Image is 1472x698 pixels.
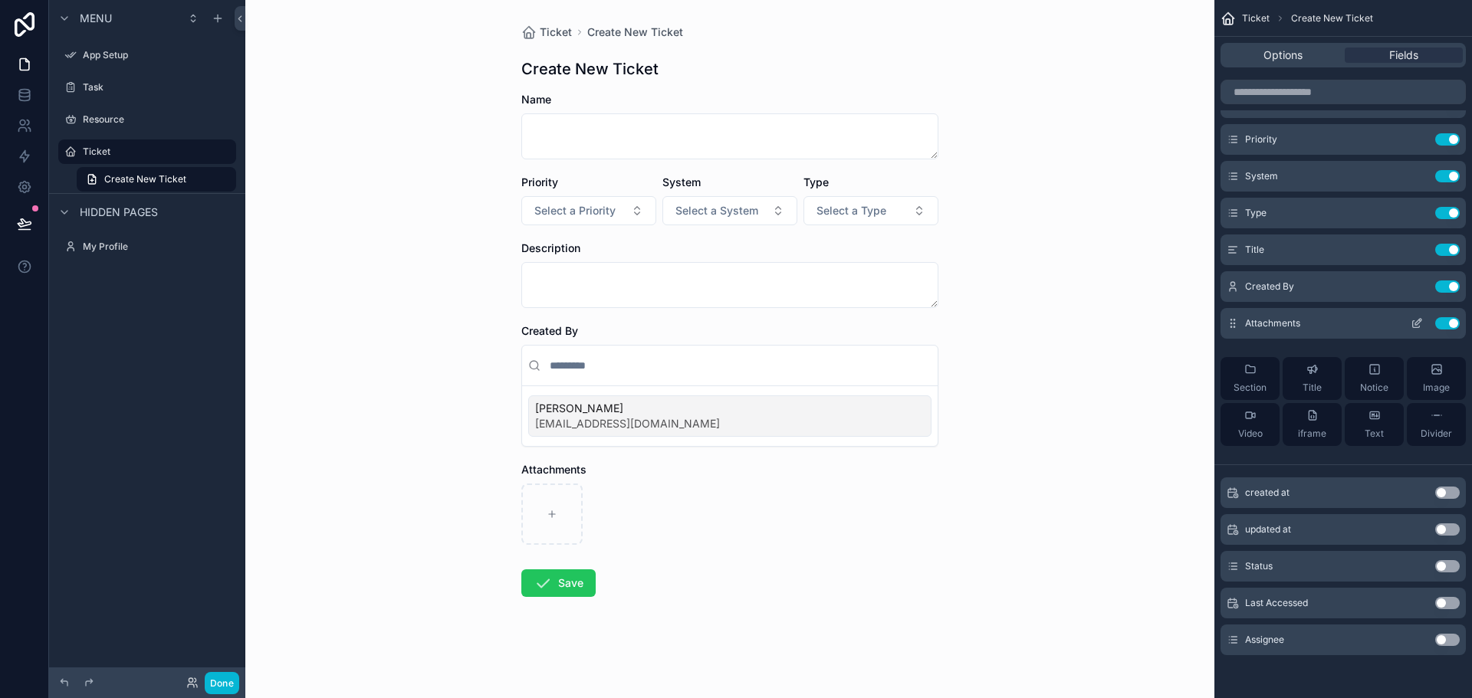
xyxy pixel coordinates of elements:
a: App Setup [58,43,236,67]
span: Created By [521,324,578,337]
a: Task [58,75,236,100]
button: Video [1221,403,1280,446]
label: My Profile [83,241,233,253]
span: Divider [1421,428,1452,440]
span: iframe [1298,428,1326,440]
span: Assignee [1245,634,1284,646]
span: Ticket [540,25,572,40]
button: Section [1221,357,1280,400]
a: Create New Ticket [587,25,683,40]
span: Attachments [521,463,586,476]
span: Menu [80,11,112,26]
span: Created By [1245,280,1294,293]
a: Resource [58,107,236,132]
a: Ticket [58,139,236,164]
span: Name [521,93,551,106]
span: created at [1245,487,1290,499]
button: Divider [1407,403,1466,446]
h1: Create New Ticket [521,58,659,80]
span: Text [1365,428,1384,440]
span: Hidden pages [80,205,158,220]
button: Save [521,569,596,597]
div: Suggestions [522,386,938,446]
span: Image [1423,382,1450,394]
span: Section [1234,382,1267,394]
label: Resource [83,113,233,126]
span: Video [1238,428,1263,440]
span: Select a Type [816,203,886,218]
button: iframe [1283,403,1342,446]
span: Ticket [1242,12,1270,25]
span: [EMAIL_ADDRESS][DOMAIN_NAME] [535,416,720,431]
span: Select a Priority [534,203,616,218]
button: Done [205,672,239,694]
button: Select Button [521,196,656,225]
button: Text [1345,403,1404,446]
span: Options [1263,48,1303,63]
a: Create New Ticket [77,167,236,192]
span: Notice [1360,382,1388,394]
label: Task [83,81,233,93]
span: Last Accessed [1245,597,1308,609]
span: System [1245,170,1278,182]
span: Title [1245,244,1264,256]
span: Title [1303,382,1322,394]
span: System [662,175,701,188]
button: Image [1407,357,1466,400]
span: Attachments [1245,317,1300,329]
a: Ticket [521,25,572,40]
span: Type [1245,207,1267,219]
label: App Setup [83,49,233,61]
span: Description [521,241,580,254]
span: [PERSON_NAME] [535,401,720,416]
a: My Profile [58,234,236,259]
span: Type [803,175,829,188]
button: Notice [1345,357,1404,400]
span: Priority [1245,133,1277,146]
label: Ticket [83,146,227,158]
span: updated at [1245,523,1291,536]
span: Status [1245,560,1273,572]
button: Select Button [803,196,938,225]
span: Select a System [675,203,758,218]
span: Fields [1389,48,1418,63]
span: Create New Ticket [1291,12,1373,25]
span: Priority [521,175,558,188]
button: Title [1283,357,1342,400]
span: Create New Ticket [104,173,186,185]
button: Select Button [662,196,797,225]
